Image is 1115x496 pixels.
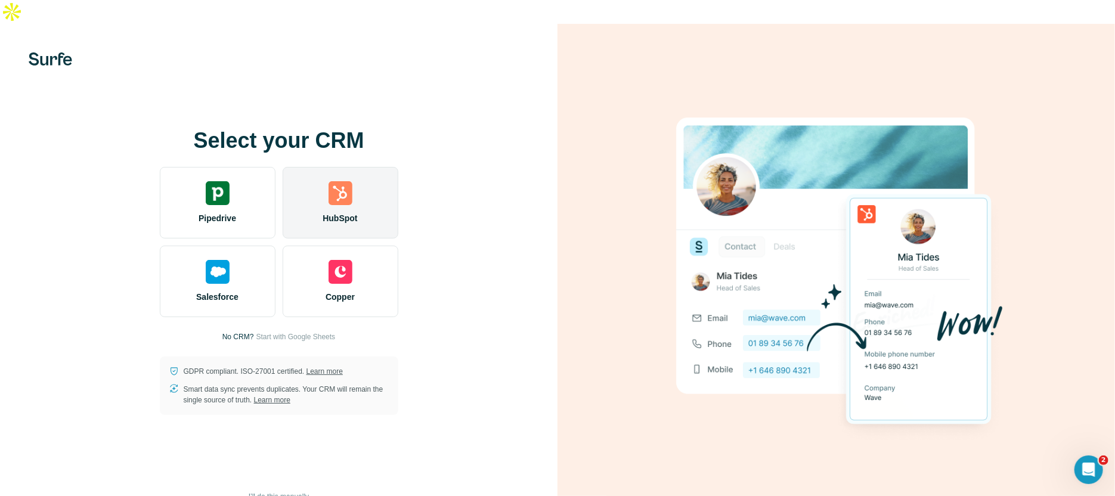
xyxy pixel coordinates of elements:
img: HUBSPOT image [670,99,1004,445]
button: Start with Google Sheets [256,331,335,342]
span: Copper [326,291,355,303]
a: Learn more [306,367,343,376]
iframe: Intercom live chat [1074,455,1103,484]
p: No CRM? [222,331,254,342]
a: Learn more [254,396,290,404]
img: pipedrive's logo [206,181,230,205]
p: GDPR compliant. ISO-27001 certified. [184,366,343,377]
span: Pipedrive [199,212,236,224]
span: 2 [1099,455,1108,465]
img: Surfe's logo [29,52,72,66]
img: salesforce's logo [206,260,230,284]
img: copper's logo [329,260,352,284]
p: Smart data sync prevents duplicates. Your CRM will remain the single source of truth. [184,384,389,405]
img: hubspot's logo [329,181,352,205]
span: Salesforce [196,291,239,303]
h1: Select your CRM [160,129,398,153]
span: HubSpot [323,212,357,224]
